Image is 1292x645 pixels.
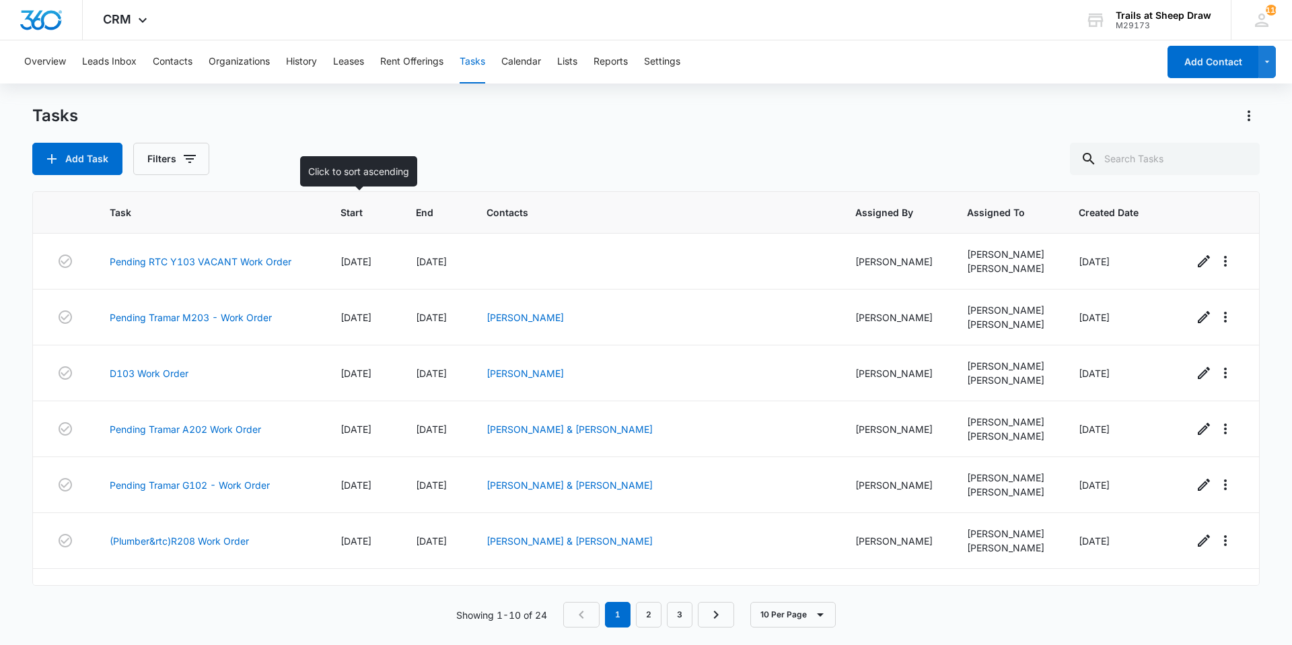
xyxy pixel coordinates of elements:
div: account id [1116,21,1211,30]
span: [DATE] [340,423,371,435]
button: Settings [644,40,680,83]
a: Page 3 [667,602,692,627]
a: D103 Work Order [110,366,188,380]
div: [PERSON_NAME] [967,527,1046,541]
span: [DATE] [340,535,371,547]
span: CRM [103,12,131,26]
nav: Pagination [563,602,734,627]
div: [PERSON_NAME] [967,317,1046,331]
button: Reports [594,40,628,83]
div: [PERSON_NAME] [855,366,935,380]
span: [DATE] [416,479,447,491]
button: Contacts [153,40,192,83]
div: [PERSON_NAME] [967,359,1046,373]
input: Search Tasks [1070,143,1260,175]
div: [PERSON_NAME] [967,582,1046,597]
div: [PERSON_NAME] [967,541,1046,555]
span: [DATE] [416,312,447,323]
a: Pending Tramar G102 - Work Order [110,478,270,492]
div: [PERSON_NAME] [967,303,1046,317]
a: [PERSON_NAME] & [PERSON_NAME] [487,423,653,435]
div: [PERSON_NAME] [967,429,1046,443]
span: [DATE] [340,256,371,267]
em: 1 [605,602,631,627]
div: [PERSON_NAME] [967,415,1046,429]
button: Rent Offerings [380,40,443,83]
button: History [286,40,317,83]
span: [DATE] [1079,368,1110,379]
a: Pending RTC Y103 VACANT Work Order [110,254,291,269]
a: [PERSON_NAME] & [PERSON_NAME] [487,479,653,491]
span: [DATE] [1079,479,1110,491]
span: Assigned By [855,205,915,219]
span: [DATE] [416,368,447,379]
span: [DATE] [1079,256,1110,267]
span: [DATE] [1079,535,1110,547]
p: Showing 1-10 of 24 [456,608,547,622]
div: account name [1116,10,1211,21]
span: [DATE] [416,256,447,267]
button: Overview [24,40,66,83]
button: Tasks [460,40,485,83]
div: [PERSON_NAME] [967,373,1046,387]
button: Add Contact [1168,46,1258,78]
button: Organizations [209,40,270,83]
div: [PERSON_NAME] [855,254,935,269]
button: Filters [133,143,209,175]
button: Actions [1238,105,1260,127]
h1: Tasks [32,106,78,126]
span: [DATE] [1079,312,1110,323]
button: Calendar [501,40,541,83]
span: Start [340,205,364,219]
span: Contacts [487,205,803,219]
div: Click to sort ascending [300,156,417,186]
div: [PERSON_NAME] [967,261,1046,275]
a: Pending Tramar M203 - Work Order [110,310,272,325]
button: Leases [333,40,364,83]
button: Lists [557,40,577,83]
span: 110 [1266,5,1277,15]
div: [PERSON_NAME] [967,247,1046,261]
button: Leads Inbox [82,40,137,83]
div: [PERSON_NAME] [855,534,935,548]
a: [PERSON_NAME] [487,368,564,379]
div: notifications count [1266,5,1277,15]
span: [DATE] [416,535,447,547]
button: Add Task [32,143,122,175]
span: Created Date [1079,205,1141,219]
a: (Plumber&rtc)R208 Work Order [110,534,249,548]
span: End [416,205,435,219]
a: Next Page [698,602,734,627]
div: [PERSON_NAME] [855,478,935,492]
div: [PERSON_NAME] [855,422,935,436]
span: [DATE] [340,368,371,379]
span: [DATE] [340,312,371,323]
span: Task [110,205,289,219]
button: 10 Per Page [750,602,836,627]
span: [DATE] [1079,423,1110,435]
div: [PERSON_NAME] [967,485,1046,499]
a: Pending Tramar A202 Work Order [110,422,261,436]
span: [DATE] [340,479,371,491]
span: [DATE] [416,423,447,435]
div: [PERSON_NAME] [967,471,1046,485]
a: [PERSON_NAME] & [PERSON_NAME] [487,535,653,547]
a: [PERSON_NAME] [487,312,564,323]
div: [PERSON_NAME] [855,310,935,325]
a: Page 2 [636,602,661,627]
span: Assigned To [967,205,1027,219]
